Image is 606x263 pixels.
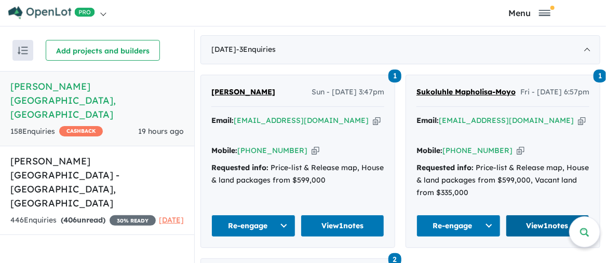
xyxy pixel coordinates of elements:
button: Re-engage [416,215,501,237]
img: sort.svg [18,47,28,54]
h5: [PERSON_NAME][GEOGRAPHIC_DATA] - [GEOGRAPHIC_DATA] , [GEOGRAPHIC_DATA] [10,154,184,210]
strong: Mobile: [211,146,237,155]
a: [PHONE_NUMBER] [237,146,307,155]
button: Re-engage [211,215,295,237]
span: [DATE] [159,215,184,225]
span: Sun - [DATE] 3:47pm [312,86,384,99]
span: [PERSON_NAME] [211,87,275,96]
button: Add projects and builders [46,40,160,61]
div: 446 Enquir ies [10,214,156,227]
span: Fri - [DATE] 6:57pm [520,86,589,99]
a: Sukoluhle Mapholisa-Moyo [416,86,516,99]
span: 19 hours ago [138,127,184,136]
img: Openlot PRO Logo White [8,6,95,19]
div: Price-list & Release map, House & land packages from $599,000 [211,162,384,187]
span: CASHBACK [59,126,103,136]
a: View1notes [301,215,385,237]
strong: ( unread) [61,215,105,225]
strong: Requested info: [211,163,268,172]
a: [EMAIL_ADDRESS][DOMAIN_NAME] [439,116,574,125]
button: Toggle navigation [456,8,603,18]
strong: Mobile: [416,146,442,155]
button: Copy [312,145,319,156]
a: [PHONE_NUMBER] [442,146,513,155]
span: Sukoluhle Mapholisa-Moyo [416,87,516,96]
strong: Email: [416,116,439,125]
h5: [PERSON_NAME][GEOGRAPHIC_DATA] , [GEOGRAPHIC_DATA] [10,79,184,121]
a: [PERSON_NAME] [211,86,275,99]
span: 1 [388,70,401,82]
div: 158 Enquir ies [10,126,103,138]
button: Copy [373,115,381,126]
button: Copy [517,145,524,156]
a: [EMAIL_ADDRESS][DOMAIN_NAME] [234,116,369,125]
button: Copy [578,115,586,126]
strong: Email: [211,116,234,125]
span: - 3 Enquir ies [236,45,276,54]
div: Price-list & Release map, House & land packages from $599,000, Vacant land from $335,000 [416,162,589,199]
div: [DATE] [200,35,600,64]
a: View1notes [506,215,590,237]
span: 406 [63,215,77,225]
a: 1 [388,68,401,82]
strong: Requested info: [416,163,474,172]
span: 30 % READY [110,215,156,226]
